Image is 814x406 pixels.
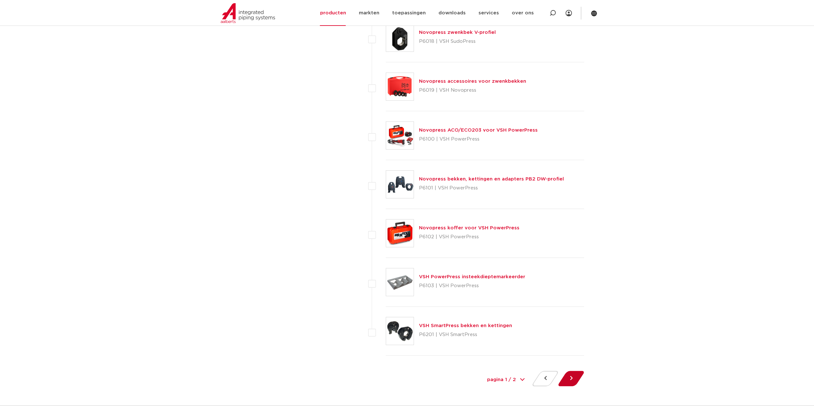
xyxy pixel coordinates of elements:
a: Novopress bekken, kettingen en adapters PB2 DW-profiel [419,177,564,181]
p: P6201 | VSH SmartPress [419,330,512,340]
a: VSH PowerPress insteekdieptemarkeerder [419,274,525,279]
p: P6100 | VSH PowerPress [419,134,538,144]
a: VSH SmartPress bekken en kettingen [419,323,512,328]
a: Novopress accessoires voor zwenkbekken [419,79,526,84]
p: P6103 | VSH PowerPress [419,281,525,291]
img: Thumbnail for Novopress ACO/ECO203 voor VSH PowerPress [386,122,414,149]
img: Thumbnail for VSH SmartPress bekken en kettingen [386,317,414,345]
p: P6018 | VSH SudoPress [419,36,496,47]
a: Novopress ACO/ECO203 voor VSH PowerPress [419,128,538,133]
a: Novopress zwenkbek V-profiel [419,30,496,35]
img: Thumbnail for Novopress accessoires voor zwenkbekken [386,73,414,100]
img: Thumbnail for Novopress zwenkbek V-profiel [386,24,414,51]
p: P6102 | VSH PowerPress [419,232,519,242]
img: Thumbnail for Novopress bekken, kettingen en adapters PB2 DW-profiel [386,171,414,198]
p: P6101 | VSH PowerPress [419,183,564,193]
img: Thumbnail for VSH PowerPress insteekdieptemarkeerder [386,268,414,296]
a: Novopress koffer voor VSH PowerPress [419,226,519,230]
p: P6019 | VSH Novopress [419,85,526,96]
img: Thumbnail for Novopress koffer voor VSH PowerPress [386,219,414,247]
